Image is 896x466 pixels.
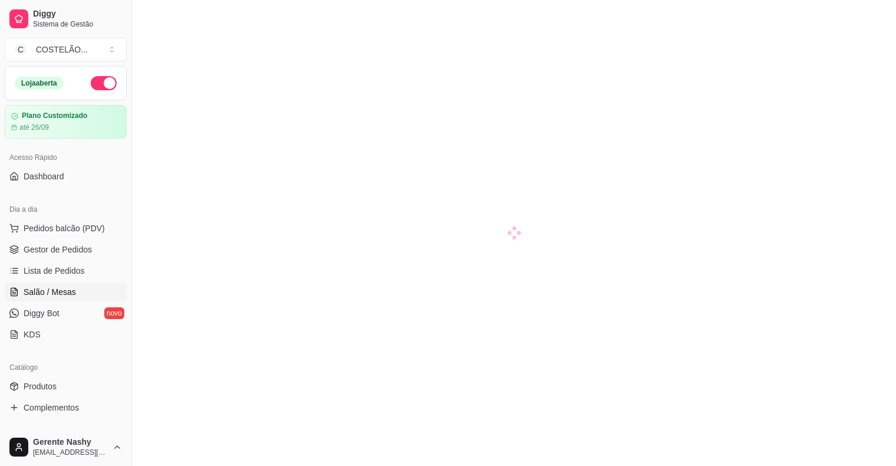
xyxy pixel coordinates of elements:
a: Gestor de Pedidos [5,240,127,259]
a: Diggy Botnovo [5,304,127,323]
article: até 26/09 [19,123,49,132]
div: Acesso Rápido [5,148,127,167]
div: Catálogo [5,358,127,377]
span: Produtos [24,380,57,392]
button: Alterar Status [91,76,117,90]
span: Gerente Nashy [33,437,108,448]
a: Produtos [5,377,127,396]
a: Plano Customizadoaté 26/09 [5,105,127,139]
span: Dashboard [24,170,64,182]
button: Gerente Nashy[EMAIL_ADDRESS][DOMAIN_NAME] [5,433,127,461]
a: Salão / Mesas [5,283,127,301]
span: Complementos [24,402,79,414]
span: C [15,44,27,55]
a: KDS [5,325,127,344]
span: [EMAIL_ADDRESS][DOMAIN_NAME] [33,448,108,457]
a: Dashboard [5,167,127,186]
span: Diggy [33,9,122,19]
div: COSTELÃO ... [36,44,88,55]
div: Loja aberta [15,77,64,90]
span: Diggy Bot [24,307,59,319]
a: Complementos [5,398,127,417]
button: Pedidos balcão (PDV) [5,219,127,238]
span: Sistema de Gestão [33,19,122,29]
a: Lista de Pedidos [5,261,127,280]
span: Gestor de Pedidos [24,244,92,255]
div: Dia a dia [5,200,127,219]
a: DiggySistema de Gestão [5,5,127,33]
button: Select a team [5,38,127,61]
article: Plano Customizado [22,111,87,120]
span: Pedidos balcão (PDV) [24,222,105,234]
span: KDS [24,329,41,340]
span: Lista de Pedidos [24,265,85,277]
span: Salão / Mesas [24,286,76,298]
